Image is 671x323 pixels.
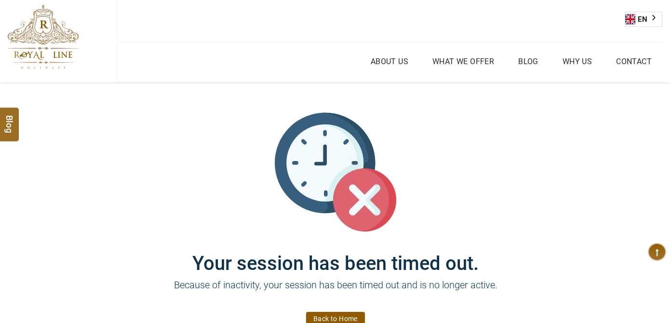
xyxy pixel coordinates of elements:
a: Why Us [560,54,594,68]
h1: Your session has been timed out. [46,233,625,275]
span: Blog [3,115,16,123]
p: Because of inactivity, your session has been timed out and is no longer active. [46,278,625,307]
a: What we Offer [430,54,497,68]
img: The Royal Line Holidays [7,4,79,69]
a: About Us [368,54,411,68]
aside: Language selected: English [625,12,662,27]
a: EN [625,12,662,27]
img: session_time_out.svg [275,111,396,233]
a: Blog [516,54,541,68]
div: Language [625,12,662,27]
a: Contact [614,54,654,68]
